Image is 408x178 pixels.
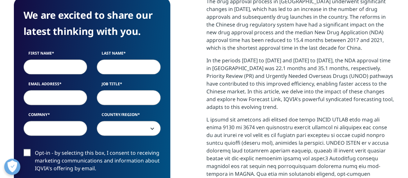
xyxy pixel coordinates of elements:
label: Company [24,112,87,121]
label: Email Address [24,81,87,90]
h4: We are excited to share our latest thinking with you. [24,7,161,39]
p: In the periods [DATE] to [DATE] and [DATE] to [DATE], the NDA approval time in [GEOGRAPHIC_DATA] ... [206,57,394,116]
label: Job Title [97,81,161,90]
label: Country/Region [97,112,161,121]
label: Opt-in - by selecting this box, I consent to receiving marketing communications and information a... [24,149,161,176]
button: Open Preferences [4,159,20,175]
label: First Name [24,50,87,59]
label: Last Name [97,50,161,59]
